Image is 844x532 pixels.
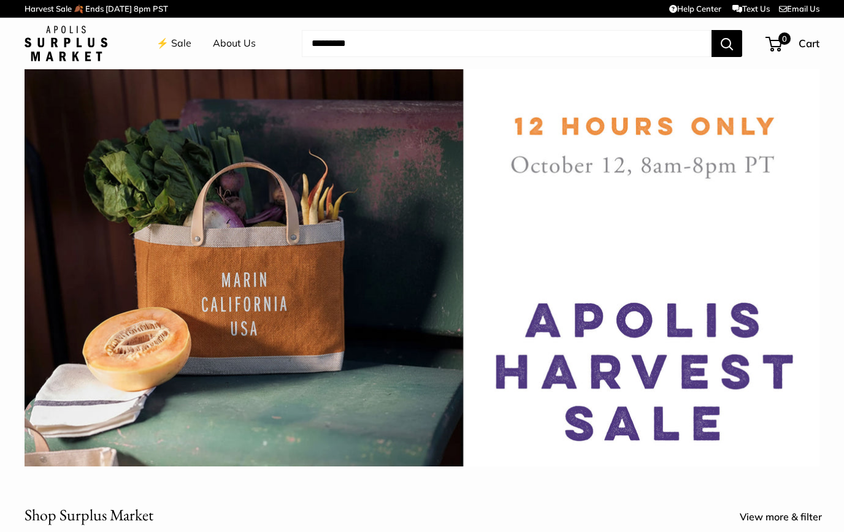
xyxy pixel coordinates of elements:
[302,30,712,57] input: Search...
[156,34,191,53] a: ⚡️ Sale
[779,4,819,13] a: Email Us
[732,4,770,13] a: Text Us
[25,26,107,61] img: Apolis: Surplus Market
[740,508,835,526] a: View more & filter
[767,34,819,53] a: 0 Cart
[213,34,256,53] a: About Us
[712,30,742,57] button: Search
[778,32,791,45] span: 0
[25,503,153,527] h2: Shop Surplus Market
[799,37,819,50] span: Cart
[669,4,721,13] a: Help Center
